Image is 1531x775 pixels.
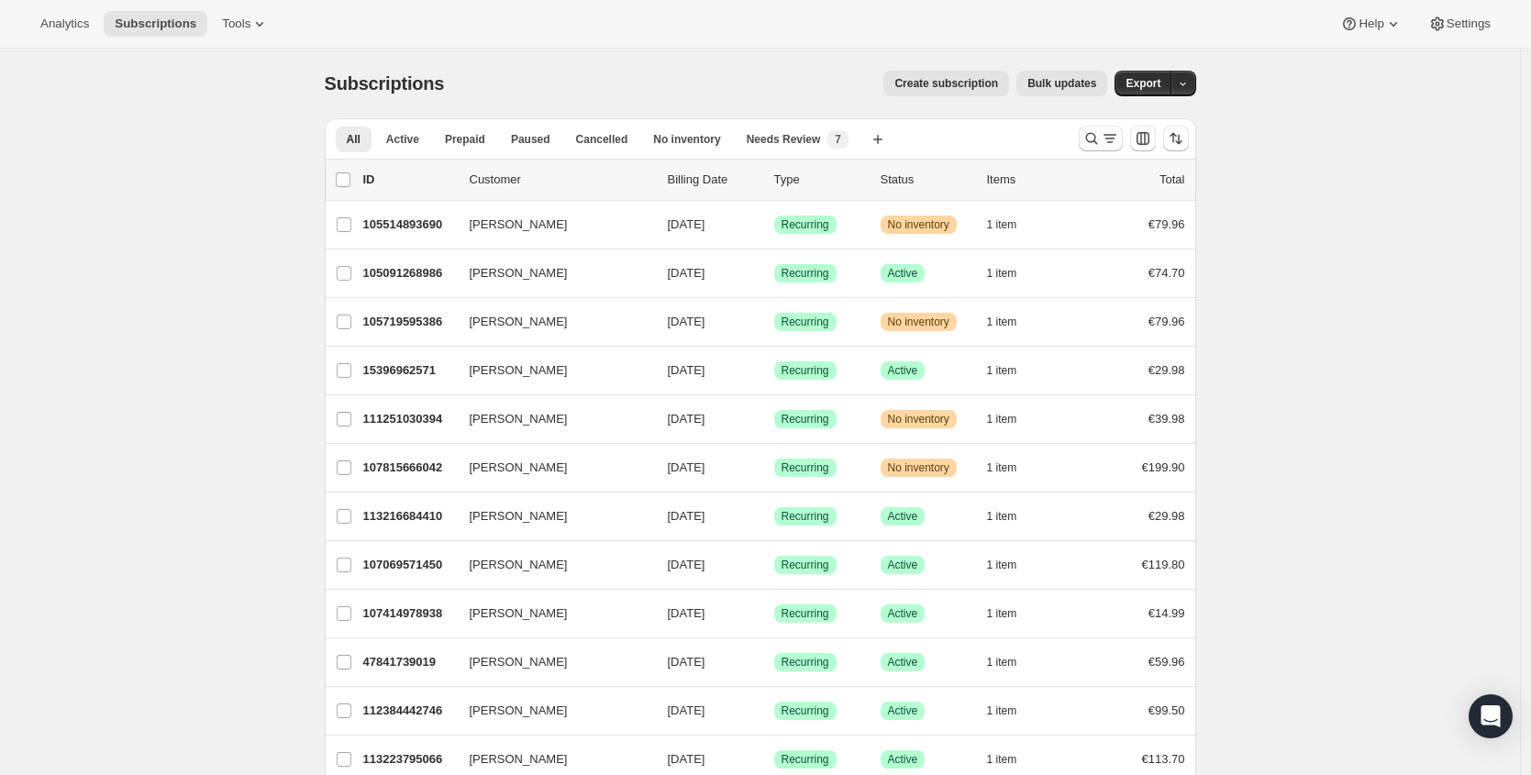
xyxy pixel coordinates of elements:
[888,266,918,281] span: Active
[987,363,1017,378] span: 1 item
[782,509,829,524] span: Recurring
[459,356,642,385] button: [PERSON_NAME]
[363,504,1185,529] div: 113216684410[PERSON_NAME][DATE]SuccessRecurringSuccessActive1 item€29.98
[782,752,829,767] span: Recurring
[1148,217,1185,231] span: €79.96
[459,259,642,288] button: [PERSON_NAME]
[470,507,568,526] span: [PERSON_NAME]
[363,507,455,526] p: 113216684410
[987,747,1037,772] button: 1 item
[881,171,972,189] p: Status
[668,363,705,377] span: [DATE]
[1142,558,1185,571] span: €119.80
[459,210,642,239] button: [PERSON_NAME]
[363,556,455,574] p: 107069571450
[363,171,455,189] p: ID
[1159,171,1184,189] p: Total
[987,412,1017,426] span: 1 item
[470,361,568,380] span: [PERSON_NAME]
[987,558,1017,572] span: 1 item
[470,653,568,671] span: [PERSON_NAME]
[987,315,1017,329] span: 1 item
[668,460,705,474] span: [DATE]
[1359,17,1383,31] span: Help
[888,412,949,426] span: No inventory
[987,552,1037,578] button: 1 item
[782,266,829,281] span: Recurring
[987,260,1037,286] button: 1 item
[1148,315,1185,328] span: €79.96
[470,410,568,428] span: [PERSON_NAME]
[987,601,1037,626] button: 1 item
[987,504,1037,529] button: 1 item
[459,453,642,482] button: [PERSON_NAME]
[668,315,705,328] span: [DATE]
[363,702,455,720] p: 112384442746
[987,406,1037,432] button: 1 item
[115,17,196,31] span: Subscriptions
[668,171,760,189] p: Billing Date
[363,698,1185,724] div: 112384442746[PERSON_NAME][DATE]SuccessRecurringSuccessActive1 item€99.50
[888,703,918,718] span: Active
[782,412,829,426] span: Recurring
[987,606,1017,621] span: 1 item
[987,266,1017,281] span: 1 item
[363,313,455,331] p: 105719595386
[894,76,998,91] span: Create subscription
[470,459,568,477] span: [PERSON_NAME]
[668,217,705,231] span: [DATE]
[782,606,829,621] span: Recurring
[888,558,918,572] span: Active
[459,696,642,725] button: [PERSON_NAME]
[470,313,568,331] span: [PERSON_NAME]
[987,649,1037,675] button: 1 item
[445,132,485,147] span: Prepaid
[1163,126,1189,151] button: Sort the results
[459,599,642,628] button: [PERSON_NAME]
[1148,703,1185,717] span: €99.50
[835,132,841,147] span: 7
[363,361,455,380] p: 15396962571
[325,73,445,94] span: Subscriptions
[1148,266,1185,280] span: €74.70
[1417,11,1502,37] button: Settings
[222,17,250,31] span: Tools
[363,455,1185,481] div: 107815666042[PERSON_NAME][DATE]SuccessRecurringWarningNo inventory1 item€199.90
[470,171,653,189] p: Customer
[782,315,829,329] span: Recurring
[459,745,642,774] button: [PERSON_NAME]
[883,71,1009,96] button: Create subscription
[470,604,568,623] span: [PERSON_NAME]
[1148,363,1185,377] span: €29.98
[363,358,1185,383] div: 15396962571[PERSON_NAME][DATE]SuccessRecurringSuccessActive1 item€29.98
[363,406,1185,432] div: 111251030394[PERSON_NAME][DATE]SuccessRecurringWarningNo inventory1 item€39.98
[211,11,280,37] button: Tools
[782,217,829,232] span: Recurring
[1079,126,1123,151] button: Search and filter results
[363,216,455,234] p: 105514893690
[1130,126,1156,151] button: Customize table column order and visibility
[1016,71,1107,96] button: Bulk updates
[363,604,455,623] p: 107414978938
[459,648,642,677] button: [PERSON_NAME]
[470,216,568,234] span: [PERSON_NAME]
[363,601,1185,626] div: 107414978938[PERSON_NAME][DATE]SuccessRecurringSuccessActive1 item€14.99
[987,358,1037,383] button: 1 item
[863,127,893,152] button: Create new view
[888,315,949,329] span: No inventory
[987,698,1037,724] button: 1 item
[668,655,705,669] span: [DATE]
[29,11,100,37] button: Analytics
[470,556,568,574] span: [PERSON_NAME]
[363,747,1185,772] div: 113223795066[PERSON_NAME][DATE]SuccessRecurringSuccessActive1 item€113.70
[40,17,89,31] span: Analytics
[459,550,642,580] button: [PERSON_NAME]
[987,212,1037,238] button: 1 item
[987,509,1017,524] span: 1 item
[363,309,1185,335] div: 105719595386[PERSON_NAME][DATE]SuccessRecurringWarningNo inventory1 item€79.96
[987,455,1037,481] button: 1 item
[363,410,455,428] p: 111251030394
[1148,655,1185,669] span: €59.96
[1148,412,1185,426] span: €39.98
[774,171,866,189] div: Type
